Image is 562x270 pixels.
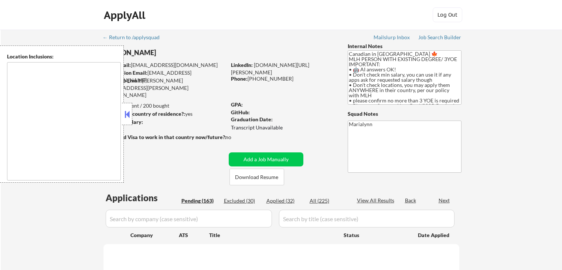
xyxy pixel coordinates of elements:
div: Company [130,232,179,239]
div: ATS [179,232,209,239]
strong: GPA: [231,101,243,108]
strong: Can work in country of residence?: [103,111,185,117]
div: All (225) [310,197,347,205]
div: Pending (163) [181,197,218,205]
div: Applications [106,193,179,202]
div: Applied (32) [266,197,303,205]
div: ApplyAll [104,9,147,21]
div: [PERSON_NAME] [103,48,255,57]
div: Internal Notes [348,43,461,50]
div: Excluded (30) [224,197,261,205]
input: Search by title (case sensitive) [279,210,454,227]
input: Search by company (case sensitive) [106,210,272,227]
div: Date Applied [418,232,450,239]
div: Status [344,228,407,242]
div: Squad Notes [348,110,461,118]
strong: Graduation Date: [231,116,273,122]
div: Next [439,197,450,204]
div: [PHONE_NUMBER] [231,75,336,82]
strong: LinkedIn: [231,62,253,68]
div: [EMAIL_ADDRESS][DOMAIN_NAME] [104,69,226,84]
div: ← Return to /applysquad [103,35,167,40]
a: ← Return to /applysquad [103,34,167,42]
div: no [225,134,246,141]
div: Title [209,232,337,239]
div: Location Inclusions: [7,53,121,60]
div: Mailslurp Inbox [374,35,411,40]
strong: Will need Visa to work in that country now/future?: [103,134,226,140]
a: [DOMAIN_NAME][URL][PERSON_NAME] [231,62,309,75]
button: Download Resume [229,169,284,185]
button: Add a Job Manually [229,152,303,166]
div: View All Results [357,197,396,204]
div: 30 sent / 200 bought [103,102,226,109]
div: Job Search Builder [418,35,461,40]
a: Mailslurp Inbox [374,34,411,42]
button: Log Out [433,7,462,22]
div: Back [405,197,417,204]
div: [EMAIL_ADDRESS][DOMAIN_NAME] [104,61,226,69]
strong: Phone: [231,75,248,82]
div: yes [103,110,224,118]
div: [PERSON_NAME][EMAIL_ADDRESS][PERSON_NAME][DOMAIN_NAME] [103,77,226,99]
strong: GitHub: [231,109,250,115]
